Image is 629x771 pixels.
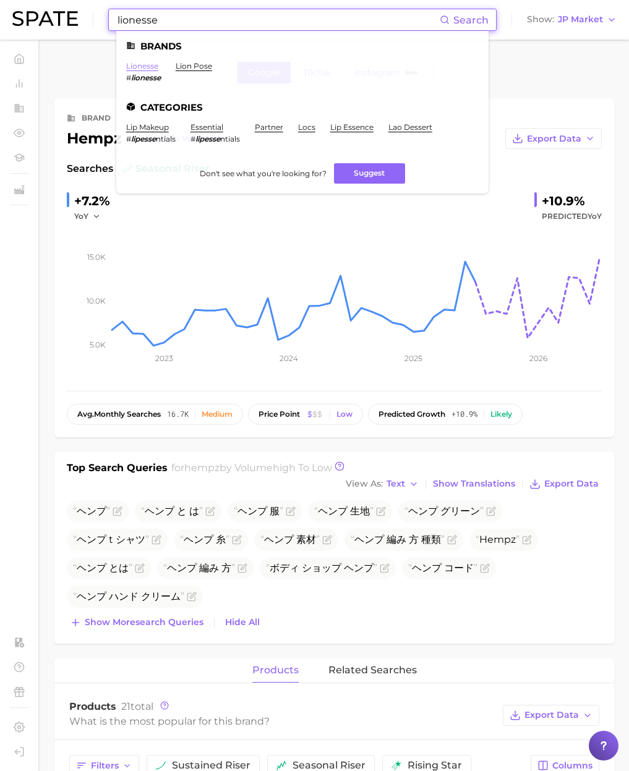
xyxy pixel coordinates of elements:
button: Hide All [222,614,263,631]
button: YoY [74,209,101,224]
span: Show [527,16,554,23]
tspan: 5.0k [90,340,106,349]
span: ヘンプ と は [141,505,203,517]
span: ヘンプ とは [73,562,132,574]
span: Searches [67,161,113,176]
img: sustained riser [156,760,166,770]
h1: Top Search Queries [67,461,168,475]
img: rising star [392,760,401,770]
span: YoY [588,211,602,221]
button: predicted growth+10.9%Likely [368,404,523,425]
tspan: 15.0k [87,252,106,261]
button: Flag as miscategorized or irrelevant [113,506,122,516]
span: total [121,701,153,712]
div: Medium [202,410,233,419]
span: JP Market [558,16,603,23]
tspan: 2024 [280,354,298,363]
a: lip makeup [126,122,169,132]
span: ヘンプ 編み 方 種類 [351,534,445,545]
span: Predicted [542,209,602,224]
button: Flag as miscategorized or irrelevant [322,535,332,545]
button: Flag as miscategorized or irrelevant [286,506,296,516]
tspan: 2025 [404,354,422,363]
span: 16.7k [167,410,189,419]
a: essential [190,122,223,132]
a: lionesse [126,61,158,70]
button: Show moresearch queries [67,614,207,631]
span: Show Translations [433,479,515,489]
span: ヘンプ 糸 [180,534,229,545]
span: products [252,665,299,676]
img: SPATE [12,11,78,26]
div: +7.2% [74,191,110,211]
em: lionesse [131,73,161,82]
span: ボディ ショップ ヘンプ [266,562,377,574]
span: Hide All [225,617,260,628]
a: lion pose [176,61,212,70]
button: Flag as miscategorized or irrelevant [376,506,386,516]
h2: for by Volume [171,461,332,475]
span: Show more search queries [85,617,203,628]
button: View AsText [343,476,422,492]
button: Export Data [505,128,602,149]
span: hempz [184,462,220,474]
span: # [126,134,131,143]
span: ヘンプ 編み 方 [163,562,235,574]
button: Flag as miscategorized or irrelevant [447,535,457,545]
span: Export Data [544,479,599,489]
input: Search here for a brand, industry, or ingredient [116,9,440,30]
span: ヘンプ グリーン [404,505,484,517]
span: 21 [121,701,131,712]
span: ヘンプ 素材 [260,534,320,545]
button: Flag as miscategorized or irrelevant [232,535,242,545]
span: ヘンプ 生地 [314,505,374,517]
span: ヘンプ コード [408,562,477,574]
div: +10.9% [542,191,602,211]
span: Text [387,480,405,487]
span: Don't see what you're looking for? [200,169,327,178]
a: lao dessert [388,122,432,132]
button: Show Translations [430,475,518,492]
button: Flag as miscategorized or irrelevant [237,563,247,573]
li: Categories [126,102,479,113]
button: Export Data [526,475,602,493]
span: ヘンプ [73,505,110,517]
button: price pointLow [248,404,363,425]
span: ntials [220,134,240,143]
span: Columns [552,760,593,771]
li: Brands [126,41,479,51]
button: Flag as miscategorized or irrelevant [135,563,145,573]
button: Export Data [503,705,599,726]
span: monthly searches [77,410,161,419]
span: # [126,73,131,82]
div: Low [336,410,353,419]
a: partner [255,122,283,132]
span: predicted growth [379,410,445,419]
button: Flag as miscategorized or irrelevant [187,592,197,602]
span: YoY [74,211,88,221]
button: avg.monthly searches16.7kMedium [67,404,243,425]
button: Suggest [334,163,405,184]
a: Log out. Currently logged in with e-mail yumi.toki@spate.nyc. [10,743,28,761]
div: hempz [67,131,122,146]
button: Flag as miscategorized or irrelevant [480,563,490,573]
button: Flag as miscategorized or irrelevant [522,535,532,545]
tspan: 2023 [155,354,173,363]
a: lip essence [330,122,374,132]
span: View As [346,480,383,487]
button: Flag as miscategorized or irrelevant [152,535,161,545]
span: price point [259,410,300,419]
span: sustained riser [172,760,250,770]
div: Likely [490,410,512,419]
span: ntials [156,134,176,143]
tspan: 2026 [529,354,547,363]
span: high to low [273,462,332,474]
span: Hempz [479,534,516,545]
span: seasonal riser [293,760,366,770]
button: Flag as miscategorized or irrelevant [380,563,390,573]
button: Flag as miscategorized or irrelevant [205,506,215,516]
img: seasonal riser [276,760,286,770]
span: ヘンプ t シャツ [73,534,149,545]
span: Export Data [527,134,581,144]
a: locs [298,122,315,132]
